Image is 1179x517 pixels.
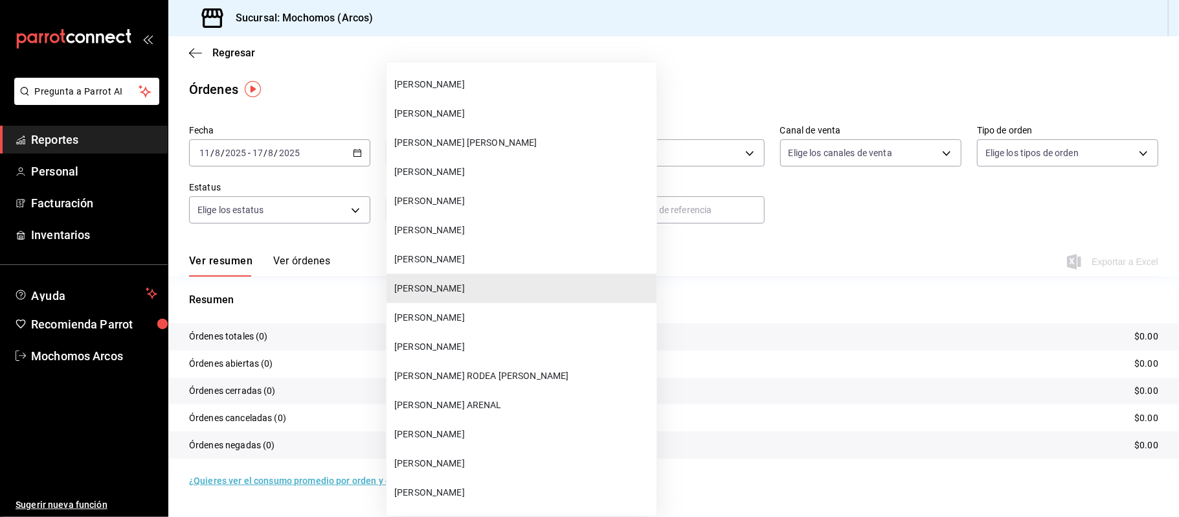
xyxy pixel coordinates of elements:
[394,224,651,237] span: [PERSON_NAME]
[394,486,651,500] span: [PERSON_NAME]
[394,136,651,150] span: [PERSON_NAME] [PERSON_NAME]
[394,78,651,91] span: [PERSON_NAME]
[394,340,651,354] span: [PERSON_NAME]
[245,81,261,97] img: Tooltip marker
[394,282,651,295] span: [PERSON_NAME]
[394,398,651,412] span: [PERSON_NAME] ARENAL
[394,369,651,383] span: [PERSON_NAME] RODEA [PERSON_NAME]
[394,107,651,121] span: [PERSON_NAME]
[394,311,651,325] span: [PERSON_NAME]
[394,194,651,208] span: [PERSON_NAME]
[394,253,651,266] span: [PERSON_NAME]
[394,165,651,179] span: [PERSON_NAME]
[394,457,651,470] span: [PERSON_NAME]
[394,428,651,441] span: [PERSON_NAME]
